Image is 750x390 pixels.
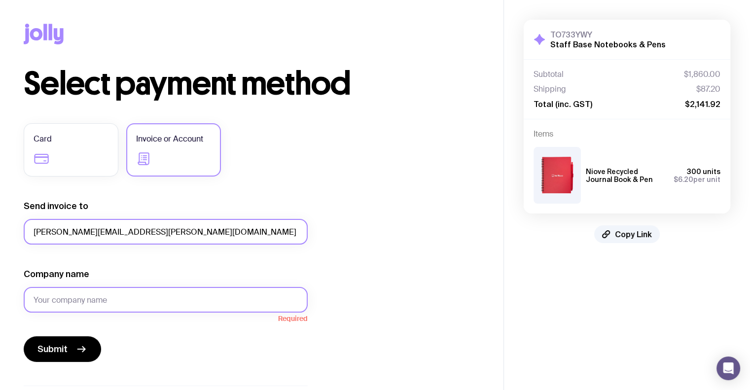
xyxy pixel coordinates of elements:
span: Required [24,313,308,322]
div: Open Intercom Messenger [716,356,740,380]
label: Company name [24,268,89,280]
span: 300 units [687,168,720,176]
h3: Niove Recycled Journal Book & Pen [586,168,666,183]
span: Copy Link [615,229,652,239]
h1: Select payment method [24,68,480,100]
span: Total (inc. GST) [534,99,592,109]
h4: Items [534,129,720,139]
span: $87.20 [696,84,720,94]
span: $2,141.92 [685,99,720,109]
button: Copy Link [594,225,660,243]
h2: Staff Base Notebooks & Pens [550,39,666,49]
span: Shipping [534,84,566,94]
input: accounts@company.com [24,219,308,245]
span: Subtotal [534,70,564,79]
span: Submit [37,343,68,355]
span: $6.20 [674,176,693,183]
span: Invoice or Account [136,133,203,145]
label: Send invoice to [24,200,88,212]
span: per unit [674,176,720,183]
button: Submit [24,336,101,362]
h3: TO733YWY [550,30,666,39]
span: $1,860.00 [684,70,720,79]
span: Card [34,133,52,145]
input: Your company name [24,287,308,313]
